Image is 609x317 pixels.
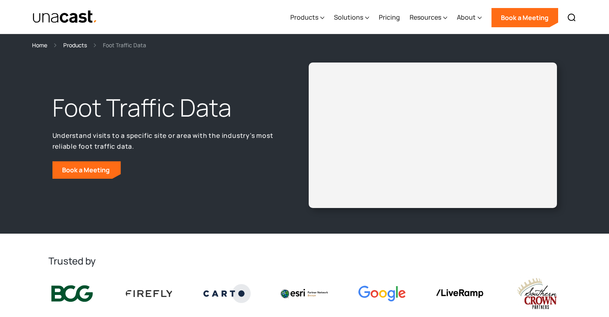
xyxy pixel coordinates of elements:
p: Understand visits to a specific site or area with the industry’s most reliable foot traffic data. [52,130,279,151]
img: Esri logo [281,289,328,298]
img: liveramp logo [436,289,483,298]
div: About [457,12,476,22]
div: Solutions [334,12,363,22]
img: Unacast text logo [32,10,98,24]
a: Book a Meeting [52,161,121,179]
a: Book a Meeting [491,8,558,27]
div: Resources [410,12,441,22]
a: Pricing [379,1,400,34]
img: Google logo [358,286,406,301]
h2: Trusted by [48,254,561,267]
div: Products [290,12,318,22]
img: Firefly Advertising logo [126,290,173,297]
a: Home [32,40,47,50]
h1: Foot Traffic Data [52,92,279,124]
div: Foot Traffic Data [103,40,146,50]
img: southern crown logo [513,277,561,310]
iframe: Unacast - European Vaccines v2 [315,69,551,202]
a: Products [63,40,87,50]
img: Search icon [567,13,577,22]
img: Carto logo [203,284,251,303]
img: BCG logo [48,284,96,304]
